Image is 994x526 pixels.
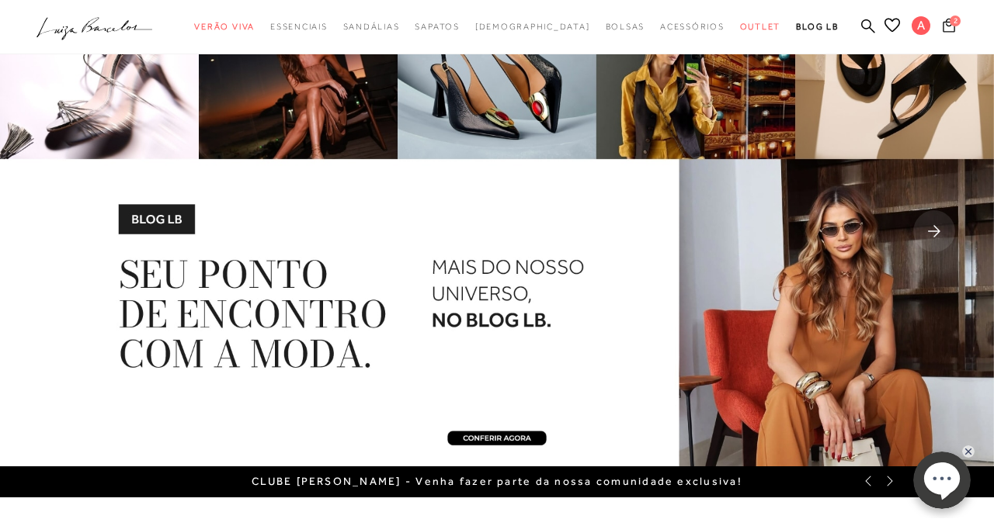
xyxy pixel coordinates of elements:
[660,12,725,41] a: categoryNavScreenReaderText
[912,16,930,35] span: A
[270,12,328,41] a: categoryNavScreenReaderText
[796,12,838,41] a: BLOG LB
[950,16,961,26] span: 2
[796,22,838,31] span: BLOG LB
[475,22,590,31] span: [DEMOGRAPHIC_DATA]
[343,12,400,41] a: categoryNavScreenReaderText
[415,12,459,41] a: categoryNavScreenReaderText
[660,22,725,31] span: Acessórios
[194,12,255,41] a: categoryNavScreenReaderText
[343,22,400,31] span: Sandálias
[252,475,742,487] a: CLUBE [PERSON_NAME] - Venha fazer parte da nossa comunidade exclusiva!
[905,16,938,40] button: A
[938,17,960,38] button: 2
[194,22,255,31] span: Verão Viva
[740,22,781,31] span: Outlet
[740,12,781,41] a: categoryNavScreenReaderText
[606,22,645,31] span: Bolsas
[270,22,328,31] span: Essenciais
[606,12,645,41] a: categoryNavScreenReaderText
[475,12,590,41] a: noSubCategoriesText
[415,22,459,31] span: Sapatos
